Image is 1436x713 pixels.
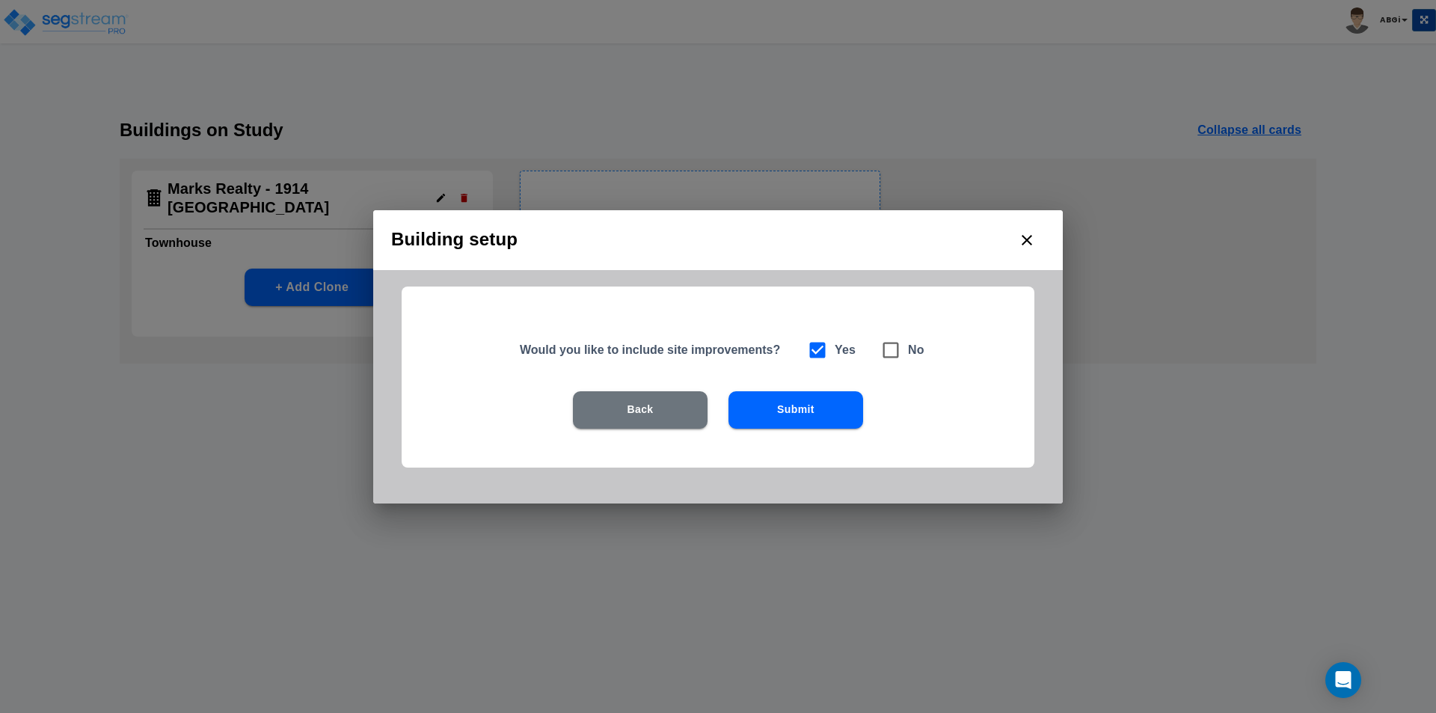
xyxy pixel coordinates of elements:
[1325,662,1361,698] div: Open Intercom Messenger
[835,340,856,361] h6: Yes
[908,340,924,361] h6: No
[373,210,1063,270] h2: Building setup
[1009,222,1045,258] button: close
[573,391,708,429] button: Back
[728,391,863,429] button: Submit
[520,342,788,358] h5: Would you like to include site improvements?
